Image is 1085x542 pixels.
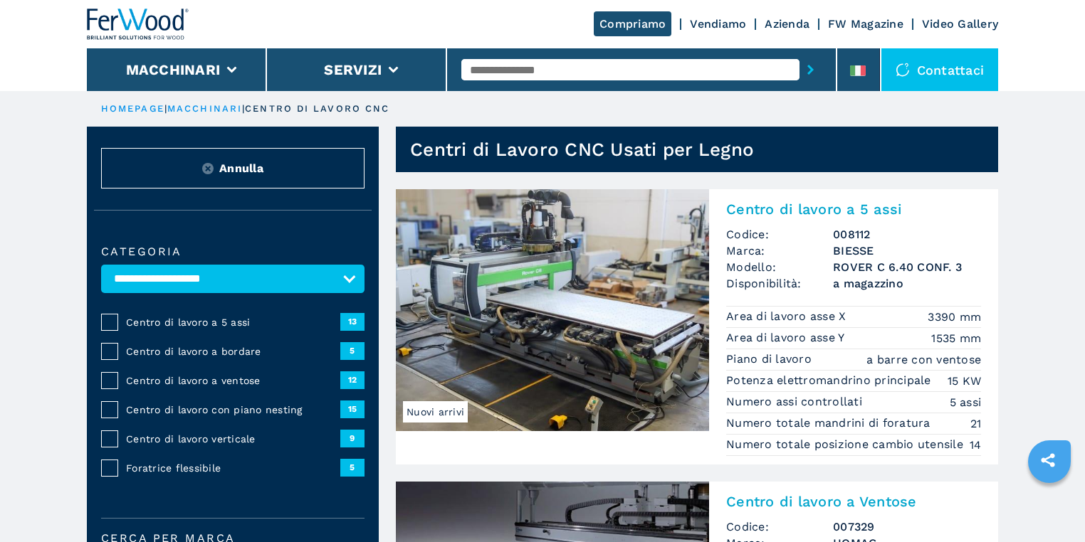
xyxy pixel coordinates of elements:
[726,330,849,346] p: Area di lavoro asse Y
[726,259,833,275] span: Modello:
[726,394,866,410] p: Numero assi controllati
[726,309,850,324] p: Area di lavoro asse X
[101,246,365,257] label: Categoria
[126,61,221,78] button: Macchinari
[726,437,967,452] p: Numero totale posizione cambio utensile
[101,148,365,188] button: ResetAnnulla
[219,160,263,176] span: Annulla
[726,226,833,243] span: Codice:
[242,103,245,114] span: |
[881,48,999,91] div: Contattaci
[950,394,982,410] em: 5 assi
[324,61,382,78] button: Servizi
[594,11,671,36] a: Compriamo
[340,313,365,330] span: 13
[126,432,340,446] span: Centro di lavoro verticale
[970,415,982,432] em: 21
[726,351,815,367] p: Piano di lavoro
[833,519,981,535] h3: 007329
[800,53,822,86] button: submit-button
[340,459,365,476] span: 5
[245,102,389,115] p: centro di lavoro cnc
[833,226,981,243] h3: 008112
[928,309,981,325] em: 3390 mm
[340,342,365,359] span: 5
[948,373,981,389] em: 15 KW
[833,259,981,275] h3: ROVER C 6.40 CONF. 3
[726,493,981,510] h2: Centro di lavoro a Ventose
[396,189,998,464] a: Centro di lavoro a 5 assi BIESSE ROVER C 6.40 CONF. 3Nuovi arriviCentro di lavoro a 5 assiCodice:...
[410,138,754,161] h1: Centri di Lavoro CNC Usati per Legno
[126,344,340,358] span: Centro di lavoro a bordare
[87,9,189,40] img: Ferwood
[690,17,746,31] a: Vendiamo
[833,275,981,292] span: a magazzino
[164,103,167,114] span: |
[126,461,340,475] span: Foratrice flessibile
[922,17,998,31] a: Video Gallery
[126,403,340,417] span: Centro di lavoro con piano nesting
[126,373,340,388] span: Centro di lavoro a ventose
[726,373,935,388] p: Potenza elettromandrino principale
[340,400,365,418] span: 15
[765,17,809,31] a: Azienda
[726,201,981,218] h2: Centro di lavoro a 5 assi
[202,163,214,174] img: Reset
[828,17,903,31] a: FW Magazine
[340,371,365,388] span: 12
[126,315,340,329] span: Centro di lavoro a 5 assi
[726,519,833,535] span: Codice:
[896,63,910,77] img: Contattaci
[167,103,242,114] a: macchinari
[931,330,981,346] em: 1535 mm
[726,243,833,259] span: Marca:
[833,243,981,259] h3: BIESSE
[866,351,981,368] em: a barre con ventose
[340,430,365,447] span: 9
[726,415,934,431] p: Numero totale mandrini di foratura
[396,189,709,431] img: Centro di lavoro a 5 assi BIESSE ROVER C 6.40 CONF. 3
[726,275,833,292] span: Disponibilità:
[1024,478,1074,531] iframe: Chat
[101,103,164,114] a: HOMEPAGE
[1030,442,1066,478] a: sharethis
[970,437,982,453] em: 14
[403,401,468,423] span: Nuovi arrivi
